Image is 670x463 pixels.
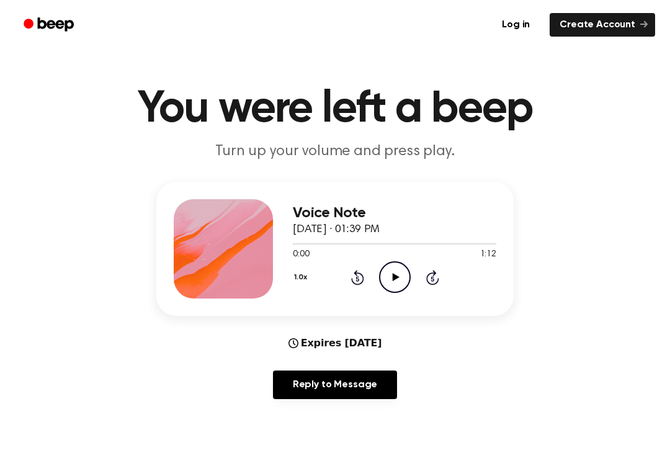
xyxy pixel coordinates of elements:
a: Beep [15,13,85,37]
span: 1:12 [480,248,496,261]
span: 0:00 [293,248,309,261]
button: 1.0x [293,267,311,288]
h1: You were left a beep [17,87,653,132]
span: [DATE] · 01:39 PM [293,224,380,235]
a: Create Account [550,13,655,37]
a: Reply to Message [273,371,397,399]
h3: Voice Note [293,205,496,222]
div: Expires [DATE] [288,336,382,351]
a: Log in [489,11,542,39]
p: Turn up your volume and press play. [97,142,573,162]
